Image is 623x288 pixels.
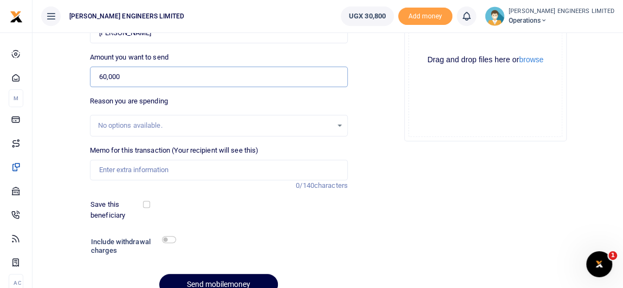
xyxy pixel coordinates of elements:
[398,8,452,25] span: Add money
[10,10,23,23] img: logo-small
[98,120,332,131] div: No options available.
[90,145,259,156] label: Memo for this transaction (Your recipient will see this)
[90,52,168,63] label: Amount you want to send
[65,11,189,21] span: [PERSON_NAME] ENGINEERS LIMITED
[336,6,398,26] li: Wallet ballance
[509,16,614,25] span: Operations
[586,251,612,277] iframe: Intercom live chat
[341,6,394,26] a: UGX 30,800
[398,11,452,19] a: Add money
[349,11,386,22] span: UGX 30,800
[90,67,348,87] input: UGX
[91,238,171,254] h6: Include withdrawal charges
[409,55,562,65] div: Drag and drop files here or
[608,251,617,260] span: 1
[90,199,145,220] label: Save this beneficiary
[485,6,614,26] a: profile-user [PERSON_NAME] ENGINEERS LIMITED Operations
[296,181,314,189] span: 0/140
[10,12,23,20] a: logo-small logo-large logo-large
[314,181,348,189] span: characters
[90,96,168,107] label: Reason you are spending
[90,160,348,180] input: Enter extra information
[398,8,452,25] li: Toup your wallet
[485,6,504,26] img: profile-user
[509,7,614,16] small: [PERSON_NAME] ENGINEERS LIMITED
[519,56,543,63] button: browse
[9,89,23,107] li: M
